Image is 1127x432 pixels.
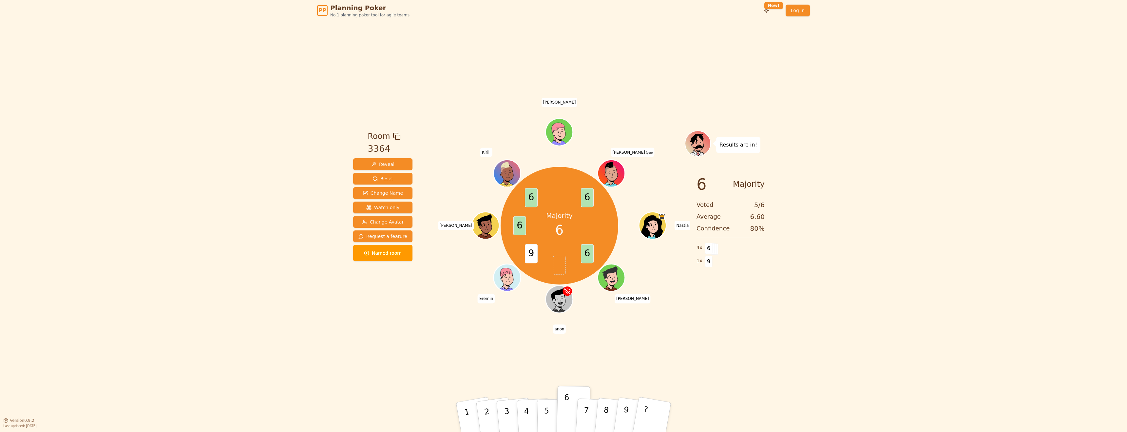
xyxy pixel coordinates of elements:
[555,220,563,240] span: 6
[697,200,714,209] span: Voted
[366,204,400,211] span: Watch only
[353,173,412,185] button: Reset
[525,244,538,264] span: 9
[330,12,410,18] span: No.1 planning poker tool for agile teams
[750,212,765,221] span: 6.60
[786,5,810,16] a: Log in
[553,324,566,334] span: Click to change your name
[353,216,412,228] button: Change Avatar
[542,98,578,107] span: Click to change your name
[438,221,474,230] span: Click to change your name
[353,202,412,213] button: Watch only
[513,216,526,235] span: 6
[754,200,765,209] span: 5 / 6
[764,2,783,9] div: New!
[371,161,394,167] span: Reveal
[353,187,412,199] button: Change Name
[372,175,393,182] span: Reset
[478,294,495,304] span: Click to change your name
[581,188,594,207] span: 6
[697,224,730,233] span: Confidence
[480,148,492,157] span: Click to change your name
[563,393,569,428] p: 6
[750,224,765,233] span: 80 %
[358,233,407,240] span: Request a feature
[330,3,410,12] span: Planning Poker
[353,230,412,242] button: Request a feature
[364,250,402,256] span: Named room
[317,3,410,18] a: PPPlanning PokerNo.1 planning poker tool for agile teams
[611,148,654,157] span: Click to change your name
[599,161,624,186] button: Click to change your avatar
[705,256,713,267] span: 9
[546,211,573,220] p: Majority
[581,244,594,264] span: 6
[697,212,721,221] span: Average
[761,5,773,16] button: New!
[705,243,713,254] span: 6
[353,158,412,170] button: Reveal
[697,257,702,265] span: 1 x
[733,176,765,192] span: Majority
[645,151,653,154] span: (you)
[368,142,400,156] div: 3364
[615,294,651,304] span: Click to change your name
[362,219,404,225] span: Change Avatar
[10,418,34,423] span: Version 0.9.2
[353,245,412,261] button: Named room
[659,213,666,220] span: Nastia is the host
[368,130,390,142] span: Room
[318,7,326,14] span: PP
[3,424,37,428] span: Last updated: [DATE]
[3,418,34,423] button: Version0.9.2
[697,244,702,251] span: 4 x
[675,221,690,230] span: Click to change your name
[719,140,757,149] p: Results are in!
[697,176,707,192] span: 6
[363,190,403,196] span: Change Name
[525,188,538,207] span: 6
